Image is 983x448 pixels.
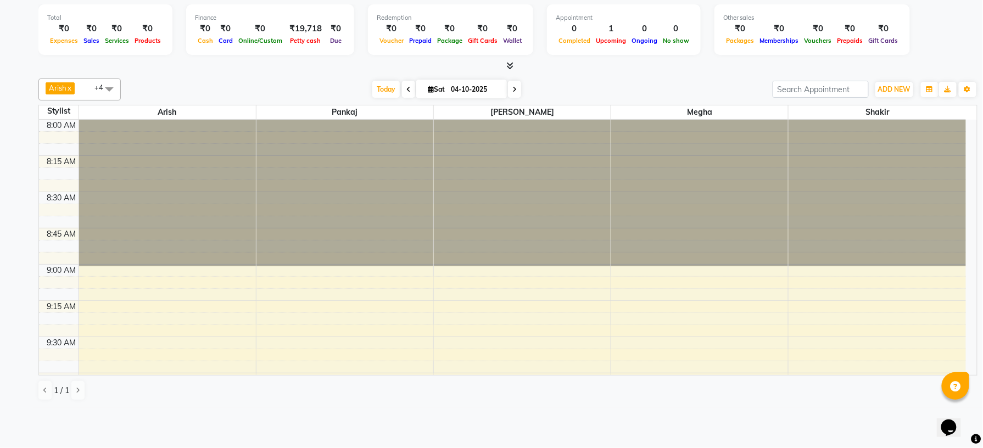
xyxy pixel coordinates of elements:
div: ₹0 [723,23,757,35]
span: Gift Cards [465,37,500,44]
span: +4 [94,83,111,92]
span: Online/Custom [236,37,285,44]
div: 0 [660,23,692,35]
div: ₹0 [81,23,102,35]
span: Products [132,37,164,44]
iframe: chat widget [937,404,972,437]
span: Today [372,81,400,98]
span: Completed [556,37,593,44]
span: No show [660,37,692,44]
span: Card [216,37,236,44]
div: ₹0 [216,23,236,35]
div: 9:00 AM [45,265,79,276]
span: Expenses [47,37,81,44]
div: Redemption [377,13,524,23]
button: ADD NEW [875,82,913,97]
div: 9:15 AM [45,301,79,312]
span: Wallet [500,37,524,44]
div: ₹0 [195,23,216,35]
div: Other sales [723,13,901,23]
div: ₹0 [802,23,835,35]
div: ₹19,718 [285,23,326,35]
div: 0 [629,23,660,35]
div: Total [47,13,164,23]
span: Arish [79,105,256,119]
div: 8:15 AM [45,156,79,167]
span: Sales [81,37,102,44]
div: ₹0 [236,23,285,35]
div: ₹0 [757,23,802,35]
div: ₹0 [406,23,434,35]
div: Appointment [556,13,692,23]
input: Search Appointment [773,81,869,98]
span: Upcoming [593,37,629,44]
div: ₹0 [102,23,132,35]
div: ₹0 [465,23,500,35]
div: ₹0 [47,23,81,35]
span: Packages [723,37,757,44]
span: Shakir [789,105,966,119]
span: Prepaids [835,37,866,44]
div: 1 [593,23,629,35]
div: ₹0 [835,23,866,35]
span: [PERSON_NAME] [434,105,611,119]
div: 8:30 AM [45,192,79,204]
div: ₹0 [132,23,164,35]
div: 9:30 AM [45,337,79,349]
div: 9:45 AM [45,373,79,385]
input: 2025-10-04 [448,81,502,98]
span: Services [102,37,132,44]
span: Sat [425,85,448,93]
span: Pankaj [256,105,433,119]
div: ₹0 [866,23,901,35]
span: Prepaid [406,37,434,44]
span: Vouchers [802,37,835,44]
div: ₹0 [434,23,465,35]
span: Ongoing [629,37,660,44]
div: 0 [556,23,593,35]
span: 1 / 1 [54,385,69,396]
span: megha [611,105,788,119]
div: ₹0 [500,23,524,35]
span: Package [434,37,465,44]
span: Due [327,37,344,44]
span: Cash [195,37,216,44]
div: 8:45 AM [45,228,79,240]
span: Gift Cards [866,37,901,44]
div: Finance [195,13,345,23]
span: Memberships [757,37,802,44]
a: x [66,83,71,92]
span: Arish [49,83,66,92]
span: Petty cash [288,37,324,44]
span: Voucher [377,37,406,44]
span: ADD NEW [878,85,911,93]
div: 8:00 AM [45,120,79,131]
div: ₹0 [326,23,345,35]
div: ₹0 [377,23,406,35]
div: Stylist [39,105,79,117]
